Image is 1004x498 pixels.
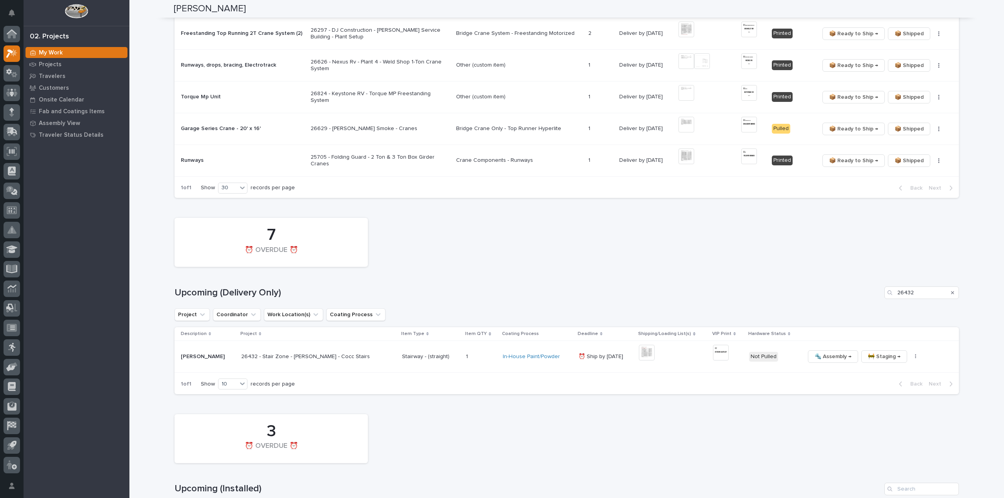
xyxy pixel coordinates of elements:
[65,4,88,18] img: Workspace Logo
[175,81,959,113] tr: Torque Mp UnitTorque Mp Unit 26824 - Keystone RV - Torque MP Freestanding SystemOther (custom ite...
[24,82,129,94] a: Customers
[326,308,386,321] button: Coating Process
[829,92,878,102] span: 📦 Ready to Ship →
[175,308,210,321] button: Project
[213,308,261,321] button: Coordinator
[893,380,926,388] button: Back
[311,59,448,72] p: 26626 - Nexus Rv - Plant 4 - Weld Shop 1-Ton Crane System
[906,185,922,192] span: Back
[888,59,930,72] button: 📦 Shipped
[465,330,487,338] p: Item QTY
[39,96,84,103] p: Onsite Calendar
[181,156,205,164] p: Runways
[884,483,959,495] input: Search
[868,352,900,361] span: 🚧 Staging →
[311,91,448,104] p: 26824 - Keystone RV - Torque MP Freestanding System
[175,18,959,49] tr: Freestanding Top Running 2T Crane System (2)Freestanding Top Running 2T Crane System (2) 26297 - ...
[895,61,924,70] span: 📦 Shipped
[24,70,129,82] a: Travelers
[895,92,924,102] span: 📦 Shipped
[10,9,20,22] div: Notifications
[39,61,62,68] p: Projects
[749,352,778,362] div: Not Pulled
[175,113,959,145] tr: Garage Series Crane - 20' x 16'Garage Series Crane - 20' x 16' 26629 - [PERSON_NAME] Smoke - Cran...
[251,381,295,388] p: records per page
[24,117,129,129] a: Assembly View
[39,132,104,139] p: Traveler Status Details
[638,330,691,338] p: Shipping/Loading List(s)
[588,124,592,132] p: 1
[181,124,262,132] p: Garage Series Crane - 20' x 16'
[24,105,129,117] a: Fab and Coatings Items
[829,124,878,134] span: 📦 Ready to Ship →
[264,308,323,321] button: Work Location(s)
[861,350,907,363] button: 🚧 Staging →
[588,29,593,37] p: 2
[815,352,851,361] span: 🔩 Assembly →
[829,29,878,38] span: 📦 Ready to Ship →
[893,185,926,192] button: Back
[181,29,304,37] p: Freestanding Top Running 2T Crane System (2)
[24,129,129,141] a: Traveler Status Details
[888,154,930,167] button: 📦 Shipped
[829,156,878,165] span: 📦 Ready to Ship →
[251,185,295,191] p: records per page
[188,442,355,458] div: ⏰ OVERDUE ⏰
[822,59,885,72] button: 📦 Ready to Ship →
[39,120,80,127] p: Assembly View
[895,29,924,38] span: 📦 Shipped
[241,352,371,360] p: 26432 - Stair Zone - [PERSON_NAME] - Cocc Stairs
[619,94,672,100] p: Deliver by [DATE]
[588,60,592,69] p: 1
[456,62,582,69] p: Other (custom item)
[456,125,582,132] p: Bridge Crane Only - Top Runner Hyperlite
[466,352,469,360] p: 1
[30,33,69,41] div: 02. Projects
[822,91,885,103] button: 📦 Ready to Ship →
[188,225,355,245] div: 7
[456,94,582,100] p: Other (custom item)
[401,330,424,338] p: Item Type
[748,330,786,338] p: Hardware Status
[174,3,246,14] h2: [PERSON_NAME]
[772,60,793,70] div: Printed
[884,286,959,299] input: Search
[181,330,207,338] p: Description
[578,330,598,338] p: Deadline
[502,330,539,338] p: Coating Process
[929,185,946,192] span: Next
[822,154,885,167] button: 📦 Ready to Ship →
[822,27,885,40] button: 📦 Ready to Ship →
[311,125,448,132] p: 26629 - [PERSON_NAME] Smoke - Cranes
[619,125,672,132] p: Deliver by [DATE]
[929,380,946,388] span: Next
[456,157,582,164] p: Crane Components - Runways
[175,178,198,197] p: 1 of 1
[4,5,20,21] button: Notifications
[188,422,355,441] div: 3
[175,49,959,81] tr: Runways, drops, bracing, ElectrotrackRunways, drops, bracing, Electrotrack 26626 - Nexus Rv - Pla...
[895,124,924,134] span: 📦 Shipped
[39,49,63,56] p: My Work
[39,108,105,115] p: Fab and Coatings Items
[772,156,793,165] div: Printed
[218,380,237,388] div: 10
[181,353,235,360] p: [PERSON_NAME]
[175,145,959,176] tr: RunwaysRunways 25705 - Folding Guard - 2 Ton & 3 Ton Box Girder CranesCrane Components - Runways1...
[311,154,448,167] p: 25705 - Folding Guard - 2 Ton & 3 Ton Box Girder Cranes
[175,483,881,494] h1: Upcoming (Installed)
[888,123,930,135] button: 📦 Shipped
[772,124,790,134] div: Pulled
[39,85,69,92] p: Customers
[822,123,885,135] button: 📦 Ready to Ship →
[181,60,278,69] p: Runways, drops, bracing, Electrotrack
[311,27,448,40] p: 26297 - DJ Construction - [PERSON_NAME] Service Building - Plant Setup
[201,381,215,388] p: Show
[24,58,129,70] a: Projects
[906,380,922,388] span: Back
[578,353,633,360] p: ⏰ Ship by [DATE]
[619,62,672,69] p: Deliver by [DATE]
[402,353,460,360] p: Stairway - (straight)
[588,156,592,164] p: 1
